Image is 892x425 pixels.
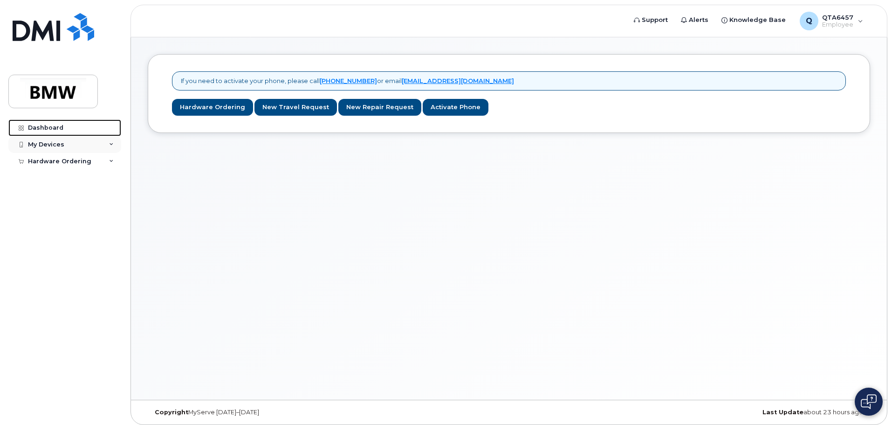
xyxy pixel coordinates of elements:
strong: Copyright [155,409,188,416]
a: Hardware Ordering [172,99,253,116]
img: Open chat [861,394,877,409]
a: Activate Phone [423,99,488,116]
div: MyServe [DATE]–[DATE] [148,409,389,416]
a: [EMAIL_ADDRESS][DOMAIN_NAME] [402,77,514,84]
div: about 23 hours ago [629,409,870,416]
strong: Last Update [762,409,803,416]
a: [PHONE_NUMBER] [320,77,377,84]
a: New Repair Request [338,99,421,116]
a: New Travel Request [254,99,337,116]
p: If you need to activate your phone, please call or email [181,77,514,85]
